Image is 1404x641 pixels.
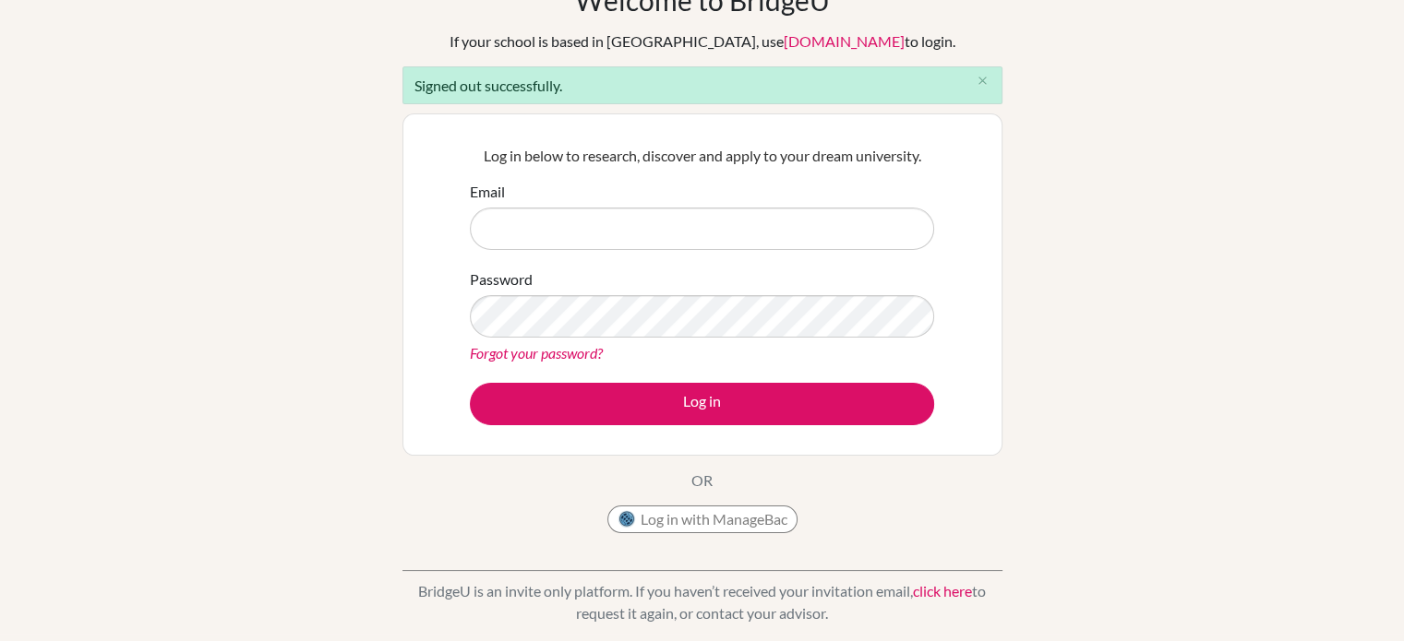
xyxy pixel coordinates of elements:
label: Email [470,181,505,203]
i: close [976,74,990,88]
div: Signed out successfully. [402,66,1002,104]
a: Forgot your password? [470,344,603,362]
p: BridgeU is an invite only platform. If you haven’t received your invitation email, to request it ... [402,580,1002,624]
a: click here [913,582,972,599]
p: Log in below to research, discover and apply to your dream university. [470,145,934,167]
p: OR [691,469,713,492]
button: Log in with ManageBac [607,505,798,533]
button: Close [965,67,1002,95]
label: Password [470,268,533,291]
div: If your school is based in [GEOGRAPHIC_DATA], use to login. [450,30,955,53]
a: [DOMAIN_NAME] [784,32,905,50]
button: Log in [470,383,934,425]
